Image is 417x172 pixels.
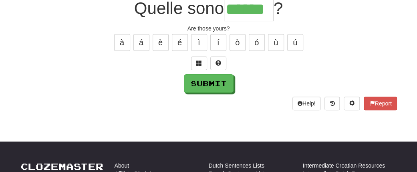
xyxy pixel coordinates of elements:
[210,34,226,51] button: í
[249,34,265,51] button: ó
[287,34,303,51] button: ú
[133,34,149,51] button: á
[191,34,207,51] button: ì
[303,162,385,170] a: Intermediate Croatian Resources
[114,34,130,51] button: à
[115,162,129,170] a: About
[184,74,234,93] button: Submit
[20,162,103,172] a: Clozemaster
[191,57,207,70] button: Switch sentence to multiple choice alt+p
[230,34,246,51] button: ò
[153,34,169,51] button: è
[292,97,321,110] button: Help!
[324,97,340,110] button: Round history (alt+y)
[364,97,397,110] button: Report
[172,34,188,51] button: é
[268,34,284,51] button: ù
[20,24,397,32] div: Are those yours?
[209,162,264,170] a: Dutch Sentences Lists
[210,57,226,70] button: Single letter hint - you only get 1 per sentence and score half the points! alt+h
